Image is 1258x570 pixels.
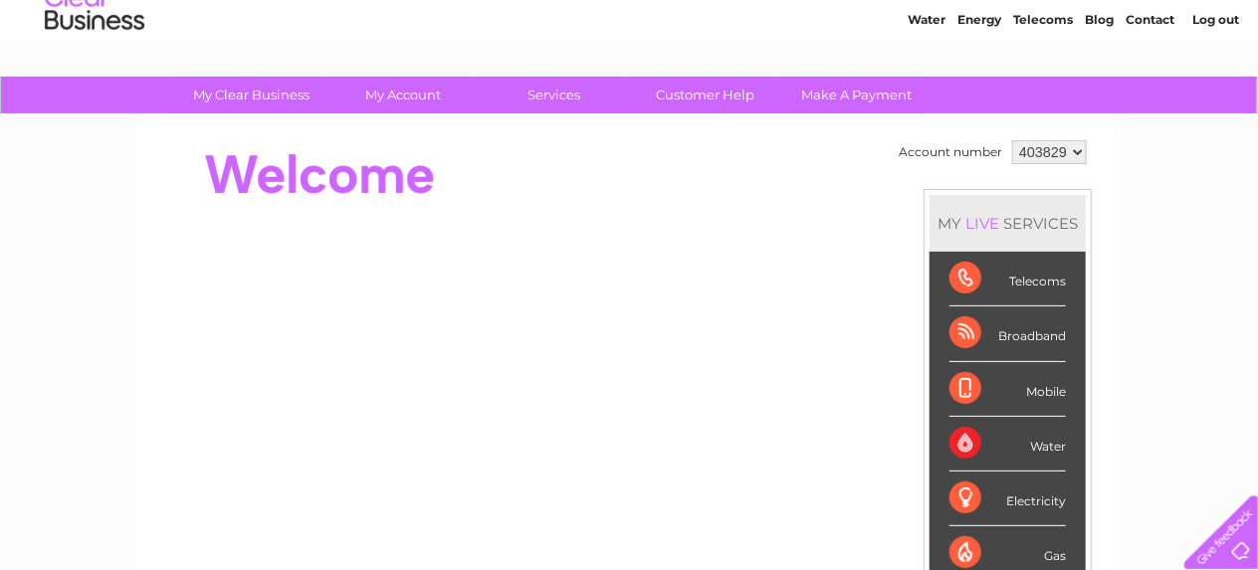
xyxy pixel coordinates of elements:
[949,417,1066,472] div: Water
[949,252,1066,306] div: Telecoms
[1085,85,1114,99] a: Blog
[1126,85,1174,99] a: Contact
[908,85,945,99] a: Water
[957,85,1001,99] a: Energy
[949,362,1066,417] div: Mobile
[160,11,1101,96] div: Clear Business is a trading name of Verastar Limited (registered in [GEOGRAPHIC_DATA] No. 3667643...
[473,77,637,113] a: Services
[949,306,1066,361] div: Broadband
[170,77,334,113] a: My Clear Business
[930,195,1086,252] div: MY SERVICES
[624,77,788,113] a: Customer Help
[949,472,1066,526] div: Electricity
[775,77,940,113] a: Make A Payment
[894,135,1007,169] td: Account number
[1192,85,1239,99] a: Log out
[321,77,486,113] a: My Account
[961,214,1003,233] div: LIVE
[1013,85,1073,99] a: Telecoms
[44,52,145,112] img: logo.png
[883,10,1020,35] a: 0333 014 3131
